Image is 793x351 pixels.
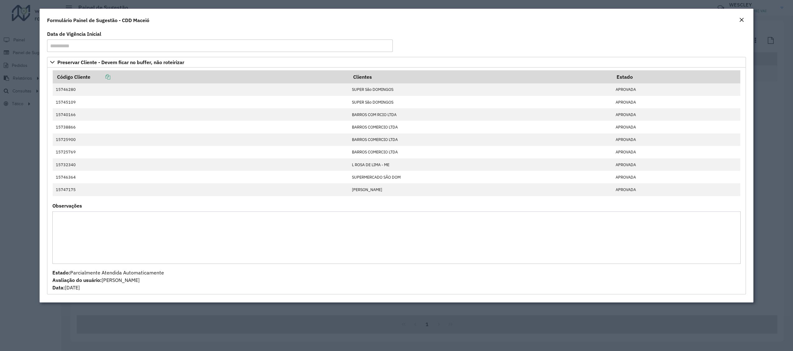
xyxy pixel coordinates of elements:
strong: Avaliação do usuário: [52,277,102,283]
td: APROVADA [612,146,740,158]
em: Fechar [739,17,744,22]
font: Código Cliente [57,74,90,80]
strong: Estado: [52,269,70,276]
td: 15746280 [53,83,349,96]
div: Preservar Cliente - Devem ficar no buffer, não roteirizar [47,68,746,294]
td: APROVADA [612,183,740,196]
td: APROVADA [612,108,740,121]
td: APROVADA [612,133,740,146]
td: BARROS COMERCIO LTDA [349,133,613,146]
td: 15725769 [53,146,349,158]
td: 15732340 [53,158,349,171]
span: Preservar Cliente - Devem ficar no buffer, não roteirizar [57,60,184,65]
td: 15738866 [53,121,349,133]
h4: Formulário Painel de Sugestão - CDD Maceió [47,16,149,24]
strong: Data: [52,284,65,291]
font: Observações [52,203,82,209]
td: 15747175 [53,183,349,196]
td: 15745109 [53,96,349,108]
a: Preservar Cliente - Devem ficar no buffer, não roteirizar [47,57,746,68]
td: 15725900 [53,133,349,146]
td: BARROS COMERCIO LTDA [349,121,613,133]
button: Fechar [737,16,746,24]
span: Parcialmente Atendida Automaticamente [PERSON_NAME] [DATE] [52,269,164,291]
td: L ROSA DE LIMA - ME [349,158,613,171]
td: 15746364 [53,171,349,183]
td: APROVADA [612,158,740,171]
td: APROVADA [612,96,740,108]
td: SUPERMERCADO SÃO DOM [349,171,613,183]
font: Estado [617,74,633,80]
td: BARROS COM RCIO LTDA [349,108,613,121]
a: Copiar [90,74,110,80]
td: BARROS COMERCIO LTDA [349,146,613,158]
font: Clientes [353,74,372,80]
td: APROVADA [612,121,740,133]
td: APROVADA [612,83,740,96]
td: SUPER São DOMINGOS [349,96,613,108]
font: Data de Vigência Inicial [47,31,101,37]
td: [PERSON_NAME] [349,183,613,196]
td: APROVADA [612,171,740,183]
td: SUPER São DOMINGOS [349,83,613,96]
td: 15740166 [53,108,349,121]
